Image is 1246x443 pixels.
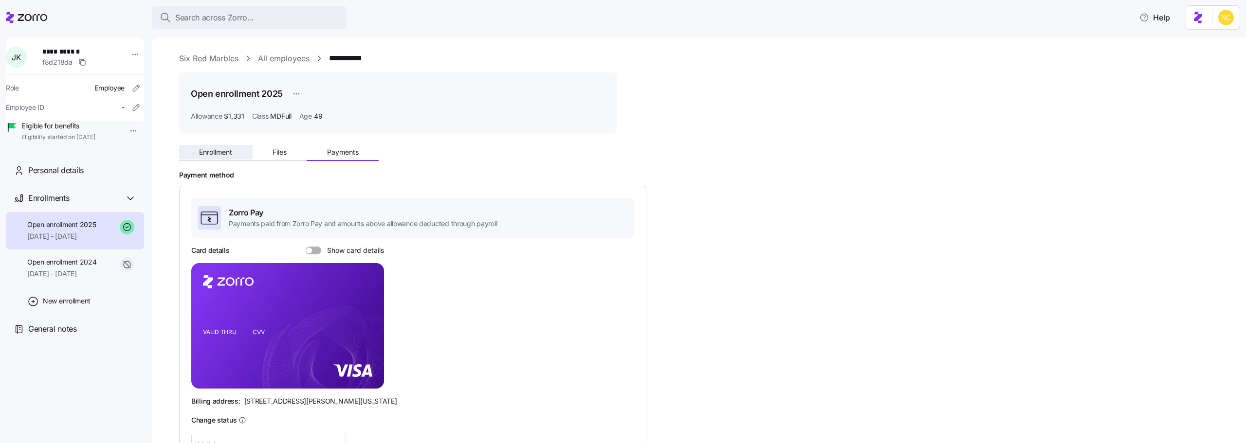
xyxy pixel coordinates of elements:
span: Show card details [321,247,384,254]
span: Eligible for benefits [21,121,95,131]
a: Six Red Marbles [179,53,238,65]
button: Search across Zorro... [152,6,347,29]
h3: Card details [191,246,230,255]
span: Employee [94,83,125,93]
span: 49 [314,111,322,121]
span: J K [12,53,21,61]
span: Payments paid from Zorro Pay and amounts above allowance deducted through payroll [229,219,497,229]
h2: Payment method [179,171,1232,180]
span: Billing address: [191,396,240,406]
button: Help [1132,8,1178,27]
tspan: CVV [253,328,265,336]
span: MDFull [270,111,291,121]
span: Open enrollment 2024 [27,257,96,267]
span: [DATE] - [DATE] [27,269,96,279]
span: [STREET_ADDRESS][PERSON_NAME][US_STATE] [244,396,397,406]
span: Payments [327,149,359,156]
span: Eligibility started on [DATE] [21,133,95,142]
span: Enrollments [28,192,69,204]
span: Class [252,111,269,121]
span: Help [1139,12,1170,23]
span: New enrollment [43,296,91,306]
span: Personal details [28,164,84,177]
h1: Open enrollment 2025 [191,88,283,100]
span: f8d218da [42,57,73,67]
tspan: VALID THRU [203,328,237,336]
span: Zorro Pay [229,207,497,219]
span: Role [6,83,19,93]
span: Search across Zorro... [175,12,254,24]
span: Files [273,149,287,156]
span: - [122,103,125,112]
a: All employees [258,53,310,65]
span: Age [299,111,312,121]
span: General notes [28,323,77,335]
span: Open enrollment 2025 [27,220,96,230]
span: Employee ID [6,103,44,112]
h3: Change status [191,415,237,425]
span: Allowance [191,111,222,121]
img: e03b911e832a6112bf72643c5874f8d8 [1218,10,1234,25]
span: $1,331 [224,111,244,121]
span: [DATE] - [DATE] [27,231,96,241]
span: Enrollment [199,149,232,156]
